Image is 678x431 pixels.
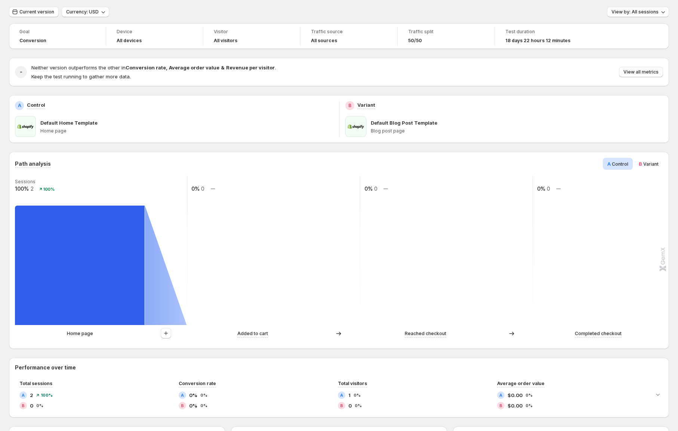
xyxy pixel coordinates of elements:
span: 18 days 22 hours 12 minutes [505,38,570,44]
span: 50/50 [408,38,422,44]
strong: Revenue per visitor [226,65,275,71]
text: 0% [537,185,545,192]
span: Variant [643,161,659,167]
h2: A [18,103,21,109]
h2: A [499,393,502,397]
p: Added to cart [237,330,268,337]
span: Current version [19,9,54,15]
p: Control [27,101,45,109]
span: Traffic split [408,29,484,35]
text: 100% [43,187,55,192]
span: $0.00 [508,402,523,409]
span: Control [612,161,628,167]
span: View all metrics [623,69,659,75]
a: DeviceAll devices [117,28,192,44]
p: Reached checkout [405,330,446,337]
span: 0% [355,403,362,408]
a: GoalConversion [19,28,95,44]
h2: A [340,393,343,397]
span: Neither version outperforms the other in . [31,65,276,71]
span: 0% [200,403,207,408]
span: Conversion [19,38,46,44]
h4: All sources [311,38,337,44]
button: Expand chart [653,389,663,400]
h2: - [20,68,22,76]
p: Home page [40,128,333,134]
span: Test duration [505,29,582,35]
span: Visitor [214,29,290,35]
span: B [639,161,642,167]
h2: B [499,403,502,408]
span: 0 [348,402,352,409]
img: Default Blog Post Template [345,116,366,137]
p: Default Blog Post Template [371,119,437,127]
span: View by: All sessions [611,9,659,15]
span: Total sessions [19,381,52,386]
p: Variant [357,101,375,109]
span: 0% [189,391,197,399]
strong: & [221,65,225,71]
strong: Average order value [169,65,219,71]
span: Keep the test running to gather more data. [31,74,131,79]
h2: A [181,393,184,397]
span: $0.00 [508,391,523,399]
span: 100% [41,393,53,397]
span: Total visitors [338,381,367,386]
span: Device [117,29,192,35]
span: 0 [30,402,33,409]
text: 2 [31,185,34,192]
p: Blog post page [371,128,663,134]
text: 0% [364,185,373,192]
span: A [607,161,611,167]
span: 0% [526,403,533,408]
a: Traffic split50/50 [408,28,484,44]
text: 100% [15,185,29,192]
span: 0% [200,393,207,397]
text: 0 [374,185,377,192]
text: 0 [547,185,550,192]
span: 0% [189,402,197,409]
h2: B [22,403,25,408]
text: 0% [191,185,200,192]
text: Sessions [15,179,36,184]
span: Traffic source [311,29,387,35]
span: 0% [354,393,361,397]
p: Default Home Template [40,119,98,127]
span: 1 [348,391,351,399]
h2: Performance over time [15,364,663,371]
span: Average order value [497,381,545,386]
span: 0% [36,403,43,408]
h4: All visitors [214,38,237,44]
span: 2 [30,391,33,399]
button: Current version [9,7,59,17]
p: Completed checkout [575,330,622,337]
span: Goal [19,29,95,35]
h2: A [22,393,25,397]
strong: , [166,65,167,71]
img: Default Home Template [15,116,36,137]
button: View by: All sessions [607,7,669,17]
h3: Path analysis [15,160,51,168]
a: VisitorAll visitors [214,28,290,44]
span: Conversion rate [179,381,216,386]
h2: B [181,403,184,408]
button: Currency: USD [62,7,109,17]
span: Currency: USD [66,9,99,15]
span: 0% [526,393,533,397]
p: Home page [67,330,93,337]
button: View all metrics [619,67,663,77]
a: Traffic sourceAll sources [311,28,387,44]
h2: B [348,103,351,109]
a: Test duration18 days 22 hours 12 minutes [505,28,582,44]
text: 0 [201,185,204,192]
h2: B [340,403,343,408]
h4: All devices [117,38,142,44]
strong: Conversion rate [126,65,166,71]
